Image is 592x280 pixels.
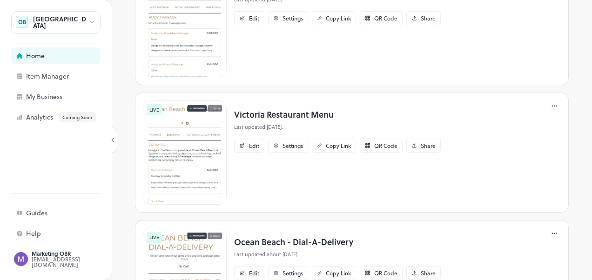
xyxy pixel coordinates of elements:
[421,270,436,276] div: Share
[234,251,441,259] p: Last updated about [DATE].
[26,230,119,237] div: Help
[283,143,303,148] div: Settings
[32,256,119,267] div: [EMAIL_ADDRESS][DOMAIN_NAME]
[249,270,259,276] div: Edit
[283,270,303,276] div: Settings
[234,108,441,120] p: Victoria Restaurant Menu
[26,53,119,59] div: Home
[147,232,162,243] div: LIVE
[326,270,351,276] div: Copy Link
[26,93,119,100] div: My Business
[326,15,351,21] div: Copy Link
[234,235,441,248] p: Ocean Beach - Dial-A-Delivery
[234,123,441,131] p: Last updated [DATE].
[147,104,162,115] div: LIVE
[26,73,119,80] div: Item Manager
[283,15,303,21] div: Settings
[326,143,351,148] div: Copy Link
[421,143,436,148] div: Share
[14,252,28,266] img: ACg8ocLxIyaPoaZHenaWGpiodZJ2MW37mNC-XUJ7fYF4rhISzwNUdg=s96-c
[33,16,88,29] div: [GEOGRAPHIC_DATA]
[143,100,227,205] img: 1755879689581m5mq3agw7je.png
[374,270,397,276] div: QR Code
[421,15,436,21] div: Share
[374,143,397,148] div: QR Code
[16,16,28,28] div: OB
[26,112,119,122] div: Analytics
[249,15,259,21] div: Edit
[249,143,259,148] div: Edit
[59,112,96,122] div: Coming Soon
[26,210,119,216] div: Guides
[32,251,119,256] div: Marketing OBR
[374,15,397,21] div: QR Code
